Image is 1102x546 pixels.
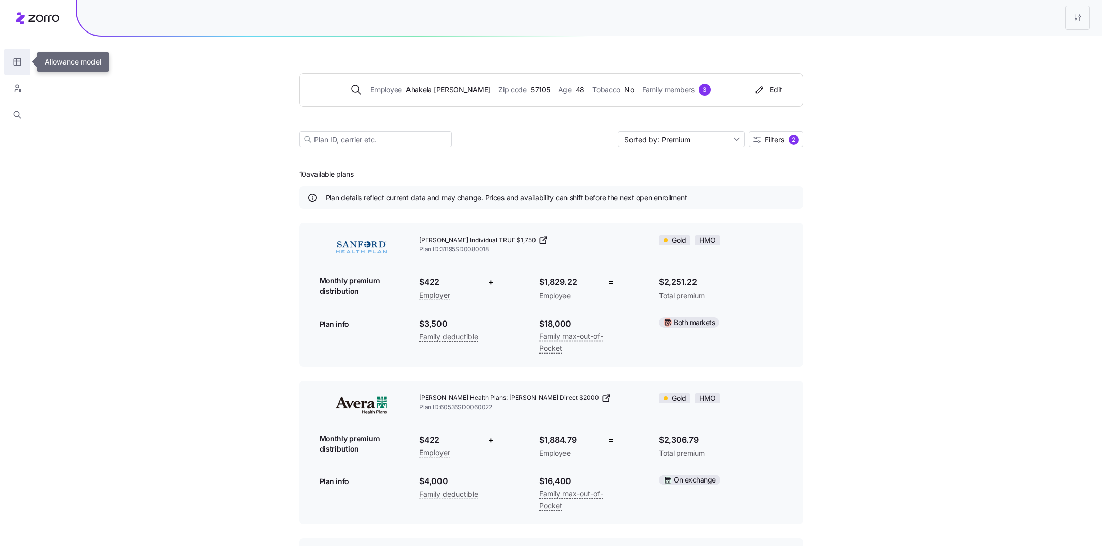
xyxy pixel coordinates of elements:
span: Plan ID: 31195SD0080018 [419,245,643,254]
span: Tobacco [592,84,620,95]
button: Edit [749,82,786,98]
span: Plan ID: 60536SD0060022 [419,403,643,412]
span: HMO [699,394,716,403]
div: Edit [753,85,782,95]
span: $18,000 [539,317,621,330]
span: Employer [419,446,450,459]
span: Total premium [659,291,782,301]
span: Plan info [320,319,349,329]
span: Total premium [659,448,782,458]
div: + [481,434,501,446]
span: Employee [539,291,593,301]
div: 2 [789,135,799,145]
span: Monthly premium distribution [320,276,403,297]
div: + [481,276,501,288]
div: = [601,434,621,446]
a: [PERSON_NAME] Individual TRUE $1,750 [419,235,643,245]
span: $422 [419,434,473,446]
input: Sort by [618,131,745,147]
span: Monthly premium distribution [320,434,403,455]
span: Both markets [674,318,715,327]
span: $2,306.79 [659,434,782,446]
span: $1,884.79 [539,434,593,446]
span: Employee [539,448,593,458]
input: Plan ID, carrier etc. [299,131,452,147]
span: Ahakela [PERSON_NAME] [406,84,490,95]
span: Filters [765,136,784,143]
span: $4,000 [419,475,493,488]
span: Employee [370,84,402,95]
img: Sanford Health Plan [320,235,403,260]
div: 3 [699,84,711,96]
span: Family members [642,84,695,95]
span: Gold [672,236,686,245]
span: Employer [419,289,450,301]
span: 57105 [531,84,550,95]
span: Family max-out-of-Pocket [539,330,621,355]
span: On exchange [674,475,716,485]
span: Family max-out-of-Pocket [539,488,621,512]
span: $3,500 [419,317,493,330]
span: $422 [419,276,473,288]
span: $1,829.22 [539,276,593,288]
span: 10 available plans [299,169,354,179]
span: HMO [699,236,716,245]
span: Family deductible [419,331,478,343]
span: Plan info [320,476,349,487]
span: No [624,84,634,95]
span: $2,251.22 [659,276,782,288]
span: $16,400 [539,475,621,488]
span: 48 [576,84,584,95]
span: Gold [672,394,686,403]
div: = [601,276,621,288]
span: [PERSON_NAME] Individual TRUE $1,750 [419,236,536,245]
span: Plan details reflect current data and may change. Prices and availability can shift before the ne... [326,192,687,203]
button: Filters2 [749,131,803,147]
img: Avera Health Plans [320,393,403,417]
span: Family deductible [419,488,478,500]
a: [PERSON_NAME] Health Plans: [PERSON_NAME] Direct $2000 [419,393,643,403]
span: [PERSON_NAME] Health Plans: [PERSON_NAME] Direct $2000 [419,394,599,402]
span: Age [558,84,572,95]
span: Zip code [498,84,527,95]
